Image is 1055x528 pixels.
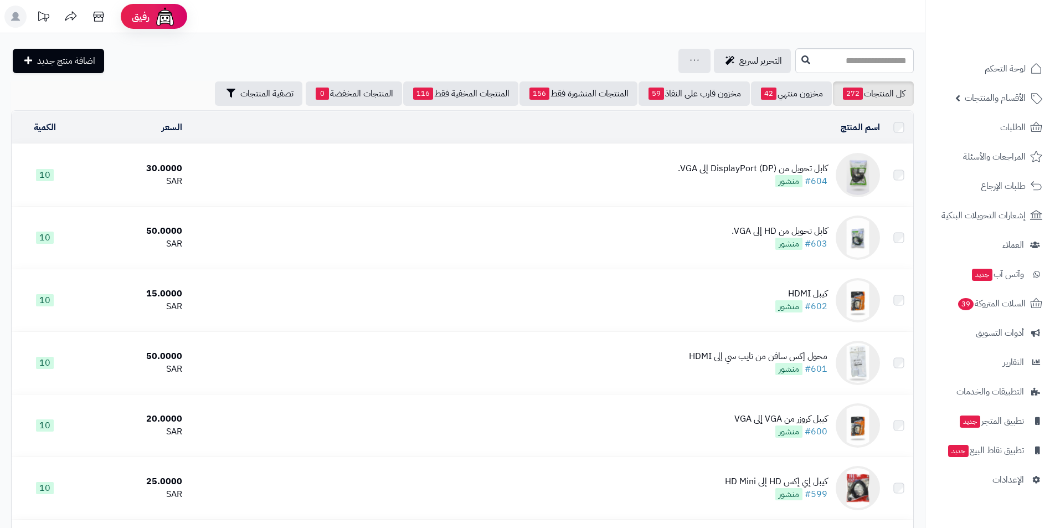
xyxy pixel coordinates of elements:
span: إشعارات التحويلات البنكية [941,208,1026,223]
div: كابل تحويل من HD إلى VGA. [732,225,827,238]
div: 25.0000 [83,475,182,488]
a: #603 [805,237,827,250]
a: العملاء [932,232,1048,258]
a: وآتس آبجديد [932,261,1048,288]
div: كيبل HDMI [775,288,827,300]
span: لوحة التحكم [985,61,1026,76]
span: 10 [36,482,54,494]
div: 30.0000 [83,162,182,175]
span: رفيق [132,10,150,23]
span: تصفية المنتجات [240,87,294,100]
img: ai-face.png [154,6,176,28]
a: التقارير [932,349,1048,376]
span: الإعدادات [992,472,1024,488]
a: التطبيقات والخدمات [932,378,1048,405]
a: تطبيق المتجرجديد [932,408,1048,434]
span: الأقسام والمنتجات [965,90,1026,106]
span: اضافة منتج جديد [37,54,95,68]
img: كابل تحويل من HD إلى VGA. [836,216,880,260]
a: #602 [805,300,827,313]
span: التقارير [1003,355,1024,370]
span: التحرير لسريع [739,54,782,68]
span: 42 [761,88,776,100]
a: تطبيق نقاط البيعجديد [932,437,1048,464]
span: التطبيقات والخدمات [956,384,1024,399]
a: طلبات الإرجاع [932,173,1048,199]
span: 10 [36,294,54,306]
span: جديد [960,416,980,428]
a: #600 [805,425,827,438]
a: اضافة منتج جديد [13,49,104,73]
a: مخزون منتهي42 [751,81,832,106]
div: كيبل إي إكس HD إلى HD Mini [725,475,827,488]
a: مخزون قارب على النفاذ59 [639,81,750,106]
a: الإعدادات [932,467,1048,493]
a: السلات المتروكة39 [932,290,1048,317]
div: 15.0000 [83,288,182,300]
a: #599 [805,488,827,501]
span: الطلبات [1000,120,1026,135]
a: المنتجات المخفضة0 [306,81,402,106]
div: كيبل كروزر من VGA إلى VGA [734,413,827,426]
div: كابل تحويل من DisplayPort (DP) إلى VGA. [678,162,827,175]
span: 116 [413,88,433,100]
span: تطبيق المتجر [959,413,1024,429]
img: كيبل كروزر من VGA إلى VGA [836,403,880,448]
img: كابل تحويل من DisplayPort (DP) إلى VGA. [836,153,880,197]
a: #601 [805,362,827,376]
div: SAR [83,363,182,376]
span: منشور [775,363,802,375]
span: المراجعات والأسئلة [963,149,1026,165]
span: تطبيق نقاط البيع [947,443,1024,458]
img: كيبل HDMI [836,278,880,322]
span: 10 [36,169,54,181]
span: 59 [649,88,664,100]
div: 50.0000 [83,350,182,363]
a: أدوات التسويق [932,320,1048,346]
a: كل المنتجات272 [833,81,914,106]
a: المنتجات المخفية فقط116 [403,81,518,106]
span: طلبات الإرجاع [981,178,1026,194]
div: SAR [83,426,182,438]
a: المراجعات والأسئلة [932,143,1048,170]
span: 156 [529,88,549,100]
span: منشور [775,238,802,250]
span: السلات المتروكة [957,296,1026,311]
img: محول إكس سافن من تايب سي إلى HDMI [836,341,880,385]
div: محول إكس سافن من تايب سي إلى HDMI [689,350,827,363]
span: 10 [36,419,54,432]
span: منشور [775,426,802,438]
div: 50.0000 [83,225,182,238]
span: 0 [316,88,329,100]
a: الكمية [34,121,56,134]
div: SAR [83,488,182,501]
span: جديد [972,269,992,281]
span: العملاء [1002,237,1024,253]
span: منشور [775,175,802,187]
a: لوحة التحكم [932,55,1048,82]
span: منشور [775,300,802,312]
img: logo-2.png [980,31,1044,54]
span: 39 [958,298,974,310]
a: تحديثات المنصة [29,6,57,30]
span: 10 [36,232,54,244]
div: SAR [83,238,182,250]
div: SAR [83,300,182,313]
a: اسم المنتج [841,121,880,134]
a: التحرير لسريع [714,49,791,73]
div: 20.0000 [83,413,182,426]
span: جديد [948,445,969,457]
a: المنتجات المنشورة فقط156 [519,81,637,106]
span: وآتس آب [971,266,1024,282]
a: السعر [162,121,182,134]
button: تصفية المنتجات [215,81,302,106]
span: منشور [775,488,802,500]
a: #604 [805,175,827,188]
a: الطلبات [932,114,1048,141]
span: 10 [36,357,54,369]
span: أدوات التسويق [976,325,1024,341]
a: إشعارات التحويلات البنكية [932,202,1048,229]
div: SAR [83,175,182,188]
img: كيبل إي إكس HD إلى HD Mini [836,466,880,510]
span: 272 [843,88,863,100]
